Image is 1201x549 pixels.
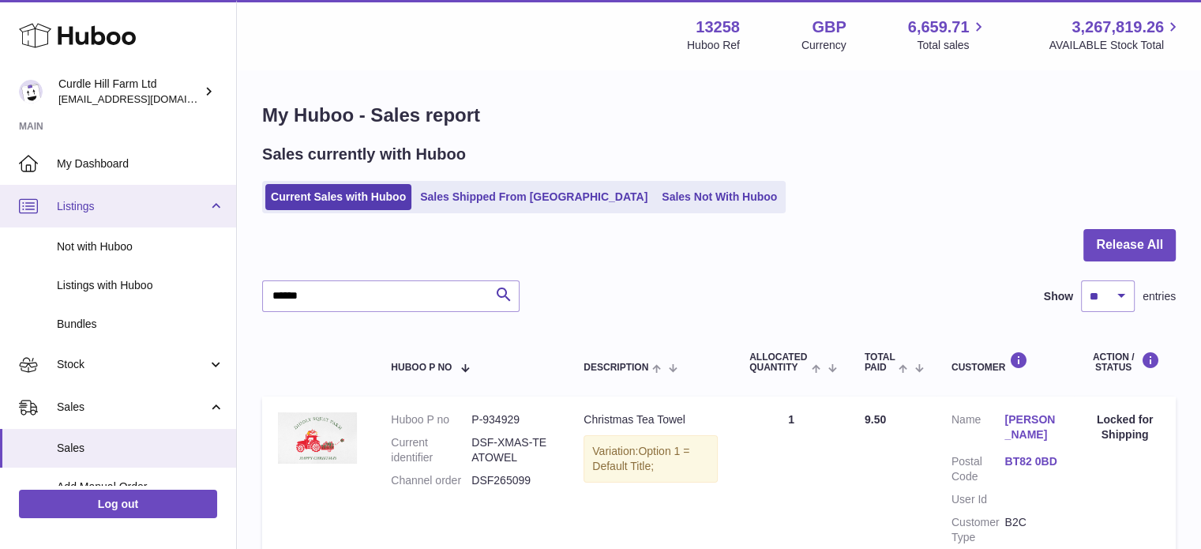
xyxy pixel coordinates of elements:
div: Huboo Ref [687,38,740,53]
img: image_6ab25b1e-6dc5-493d-ad7f-0fa9f83e5886.png [278,412,357,464]
span: Sales [57,400,208,415]
span: Not with Huboo [57,239,224,254]
dd: DSF265099 [471,473,552,488]
dt: Name [951,412,1005,446]
span: AVAILABLE Stock Total [1049,38,1182,53]
span: Bundles [57,317,224,332]
span: Huboo P no [391,363,452,373]
a: Sales Not With Huboo [656,184,783,210]
span: Option 1 = Default Title; [592,445,689,472]
span: Description [584,363,648,373]
h2: Sales currently with Huboo [262,144,466,165]
span: entries [1143,289,1176,304]
dd: B2C [1004,515,1058,545]
span: Add Manual Order [57,479,224,494]
dt: Huboo P no [391,412,471,427]
span: 6,659.71 [908,17,970,38]
span: Total paid [865,352,895,373]
span: Stock [57,357,208,372]
span: [EMAIL_ADDRESS][DOMAIN_NAME] [58,92,232,105]
span: My Dashboard [57,156,224,171]
div: Action / Status [1090,352,1160,373]
a: [PERSON_NAME] [1004,412,1058,442]
h1: My Huboo - Sales report [262,103,1176,128]
div: Currency [801,38,846,53]
div: Locked for Shipping [1090,412,1160,442]
div: Christmas Tea Towel [584,412,718,427]
span: ALLOCATED Quantity [749,352,808,373]
a: 3,267,819.26 AVAILABLE Stock Total [1049,17,1182,53]
a: 6,659.71 Total sales [908,17,988,53]
div: Variation: [584,435,718,483]
span: Listings [57,199,208,214]
span: Listings with Huboo [57,278,224,293]
span: 9.50 [865,413,886,426]
a: Log out [19,490,217,518]
div: Customer [951,352,1058,373]
label: Show [1044,289,1073,304]
span: Total sales [917,38,987,53]
a: Current Sales with Huboo [265,184,411,210]
span: 3,267,819.26 [1072,17,1164,38]
dt: Customer Type [951,515,1005,545]
div: Curdle Hill Farm Ltd [58,77,201,107]
span: Sales [57,441,224,456]
a: Sales Shipped From [GEOGRAPHIC_DATA] [415,184,653,210]
dt: Postal Code [951,454,1005,484]
strong: 13258 [696,17,740,38]
dt: Current identifier [391,435,471,465]
dd: P-934929 [471,412,552,427]
dt: User Id [951,492,1005,507]
dt: Channel order [391,473,471,488]
a: BT82 0BD [1004,454,1058,469]
strong: GBP [812,17,846,38]
img: internalAdmin-13258@internal.huboo.com [19,80,43,103]
dd: DSF-XMAS-TEATOWEL [471,435,552,465]
button: Release All [1083,229,1176,261]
